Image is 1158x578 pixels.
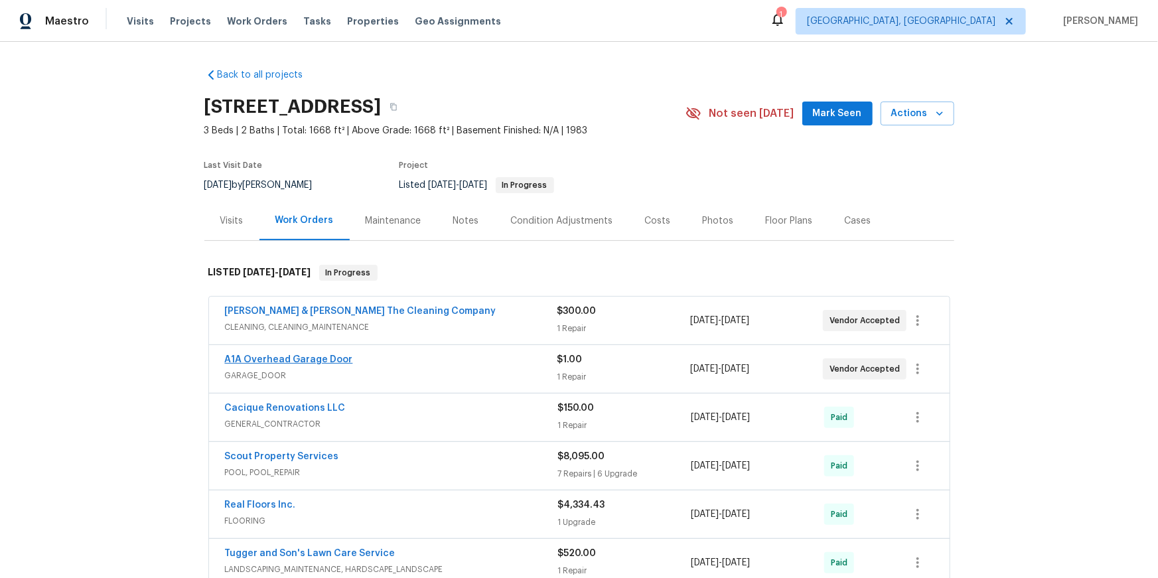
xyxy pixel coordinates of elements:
[766,214,813,228] div: Floor Plans
[429,181,457,190] span: [DATE]
[690,316,718,325] span: [DATE]
[722,510,750,519] span: [DATE]
[691,556,750,569] span: -
[244,267,311,277] span: -
[558,419,691,432] div: 1 Repair
[831,459,853,472] span: Paid
[453,214,479,228] div: Notes
[807,15,995,28] span: [GEOGRAPHIC_DATA], [GEOGRAPHIC_DATA]
[460,181,488,190] span: [DATE]
[399,161,429,169] span: Project
[204,177,328,193] div: by [PERSON_NAME]
[691,508,750,521] span: -
[845,214,871,228] div: Cases
[802,102,873,126] button: Mark Seen
[204,252,954,294] div: LISTED [DATE]-[DATE]In Progress
[645,214,671,228] div: Costs
[830,314,905,327] span: Vendor Accepted
[831,411,853,424] span: Paid
[127,15,154,28] span: Visits
[691,510,719,519] span: [DATE]
[227,15,287,28] span: Work Orders
[558,516,691,529] div: 1 Upgrade
[776,8,786,21] div: 1
[722,558,750,567] span: [DATE]
[204,181,232,190] span: [DATE]
[558,403,595,413] span: $150.00
[690,364,718,374] span: [DATE]
[279,267,311,277] span: [DATE]
[275,214,334,227] div: Work Orders
[225,307,496,316] a: [PERSON_NAME] & [PERSON_NAME] The Cleaning Company
[225,452,339,461] a: Scout Property Services
[429,181,488,190] span: -
[721,364,749,374] span: [DATE]
[225,500,296,510] a: Real Floors Inc.
[558,500,605,510] span: $4,334.43
[204,100,382,113] h2: [STREET_ADDRESS]
[347,15,399,28] span: Properties
[881,102,954,126] button: Actions
[691,413,719,422] span: [DATE]
[831,556,853,569] span: Paid
[691,411,750,424] span: -
[244,267,275,277] span: [DATE]
[204,68,332,82] a: Back to all projects
[558,564,691,577] div: 1 Repair
[303,17,331,26] span: Tasks
[225,417,558,431] span: GENERAL_CONTRACTOR
[497,181,553,189] span: In Progress
[399,181,554,190] span: Listed
[1058,15,1138,28] span: [PERSON_NAME]
[204,161,263,169] span: Last Visit Date
[225,563,558,576] span: LANDSCAPING_MAINTENANCE, HARDSCAPE_LANDSCAPE
[225,403,346,413] a: Cacique Renovations LLC
[225,355,353,364] a: A1A Overhead Garage Door
[220,214,244,228] div: Visits
[813,106,862,122] span: Mark Seen
[558,467,691,480] div: 7 Repairs | 6 Upgrade
[722,461,750,470] span: [DATE]
[321,266,376,279] span: In Progress
[691,461,719,470] span: [DATE]
[703,214,734,228] div: Photos
[204,124,686,137] span: 3 Beds | 2 Baths | Total: 1668 ft² | Above Grade: 1668 ft² | Basement Finished: N/A | 1983
[225,369,557,382] span: GARAGE_DOOR
[690,314,749,327] span: -
[691,558,719,567] span: [DATE]
[366,214,421,228] div: Maintenance
[831,508,853,521] span: Paid
[721,316,749,325] span: [DATE]
[557,322,690,335] div: 1 Repair
[709,107,794,120] span: Not seen [DATE]
[208,265,311,281] h6: LISTED
[830,362,905,376] span: Vendor Accepted
[225,549,396,558] a: Tugger and Son's Lawn Care Service
[557,355,583,364] span: $1.00
[382,95,405,119] button: Copy Address
[415,15,501,28] span: Geo Assignments
[225,514,558,528] span: FLOORING
[45,15,89,28] span: Maestro
[558,549,597,558] span: $520.00
[558,452,605,461] span: $8,095.00
[225,321,557,334] span: CLEANING, CLEANING_MAINTENANCE
[557,370,690,384] div: 1 Repair
[891,106,944,122] span: Actions
[225,466,558,479] span: POOL, POOL_REPAIR
[557,307,597,316] span: $300.00
[511,214,613,228] div: Condition Adjustments
[170,15,211,28] span: Projects
[691,459,750,472] span: -
[722,413,750,422] span: [DATE]
[690,362,749,376] span: -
